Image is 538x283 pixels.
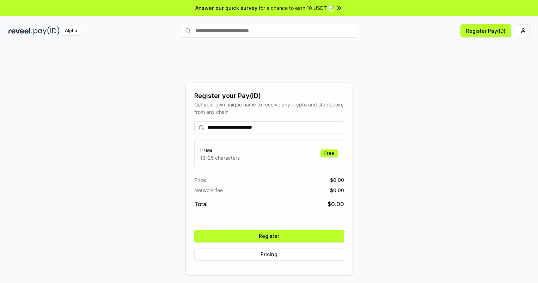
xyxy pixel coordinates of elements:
[330,176,344,184] span: $ 0.00
[194,248,344,261] button: Pricing
[195,4,257,12] span: Answer our quick survey
[194,186,223,194] span: Network fee
[194,176,206,184] span: Price
[330,186,344,194] span: $ 0.00
[259,4,334,12] span: for a chance to earn 10 USDT 📝
[200,146,240,154] h3: Free
[460,24,511,37] button: Register Pay(ID)
[328,200,344,208] span: $ 0.00
[194,101,344,116] div: Get your own unique name to receive any crypto and stablecoin, from any chain
[194,230,344,242] button: Register
[61,26,81,35] div: Alpha
[8,26,32,35] img: reveel_dark
[33,26,60,35] img: pay_id
[194,91,344,101] div: Register your Pay(ID)
[200,154,240,161] p: 13-25 characters
[320,149,338,157] div: Free
[194,200,208,208] span: Total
